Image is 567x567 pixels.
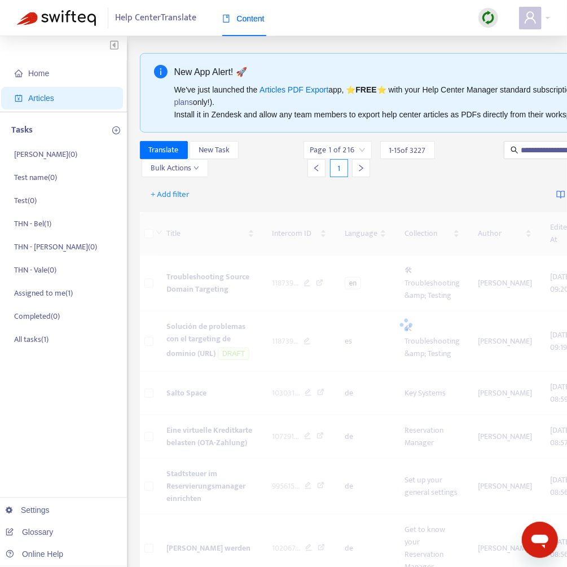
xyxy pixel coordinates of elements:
[194,165,199,171] span: down
[140,141,188,159] button: Translate
[556,190,565,199] img: image-link
[15,94,23,102] span: account-book
[330,159,348,177] div: 1
[481,11,495,25] img: sync.dc5367851b00ba804db3.png
[28,94,54,103] span: Articles
[6,550,63,559] a: Online Help
[17,10,96,26] img: Swifteq
[28,69,49,78] span: Home
[14,333,49,345] p: All tasks ( 1 )
[511,146,518,154] span: search
[14,148,77,160] p: [PERSON_NAME] ( 0 )
[522,522,558,558] iframe: Button to launch messaging window
[151,188,190,201] span: + Add filter
[260,85,328,94] a: Articles PDF Export
[199,144,230,156] span: New Task
[14,264,56,276] p: THN - Vale ( 0 )
[14,241,97,253] p: THN - [PERSON_NAME] ( 0 )
[313,164,320,172] span: left
[222,14,265,23] span: Content
[14,218,51,230] p: THN - Bel ( 1 )
[14,310,60,322] p: Completed ( 0 )
[149,144,179,156] span: Translate
[151,162,199,174] span: Bulk Actions
[6,506,50,515] a: Settings
[154,65,168,78] span: info-circle
[222,15,230,23] span: book
[116,7,197,29] span: Help Center Translate
[143,186,199,204] button: + Add filter
[6,528,53,537] a: Glossary
[524,11,537,24] span: user
[355,85,376,94] b: FREE
[14,287,73,299] p: Assigned to me ( 1 )
[15,69,23,77] span: home
[14,172,57,183] p: Test name ( 0 )
[14,195,37,206] p: Test ( 0 )
[190,141,239,159] button: New Task
[11,124,33,137] p: Tasks
[142,159,208,177] button: Bulk Actionsdown
[357,164,365,172] span: right
[112,126,120,134] span: plus-circle
[389,144,426,156] span: 1 - 15 of 3227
